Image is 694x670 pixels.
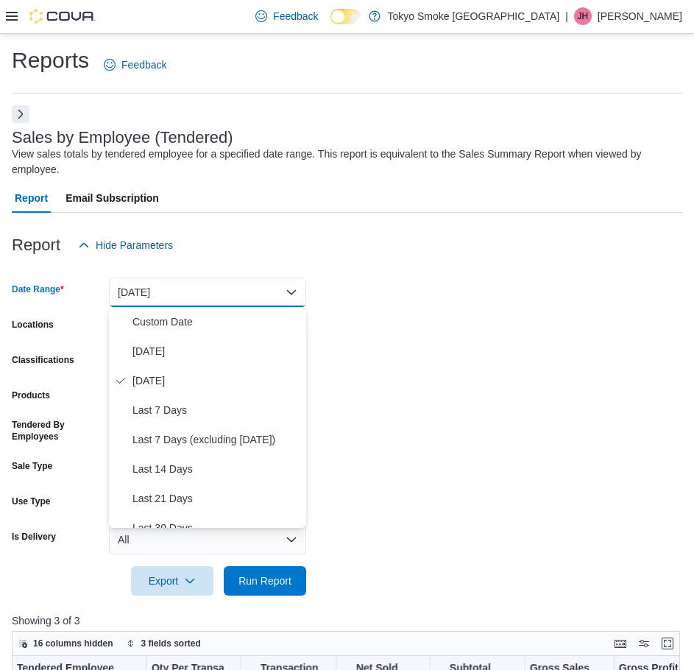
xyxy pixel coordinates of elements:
input: Dark Mode [330,9,361,24]
label: Is Delivery [12,531,56,543]
div: View sales totals by tendered employee for a specified date range. This report is equivalent to t... [12,147,675,177]
label: Classifications [12,354,74,366]
button: 3 fields sorted [121,635,207,652]
span: [DATE] [132,342,300,360]
img: Cova [29,9,96,24]
span: Feedback [121,57,166,72]
label: Locations [12,319,54,331]
span: Export [140,566,205,596]
h3: Report [12,236,60,254]
span: Email Subscription [65,183,159,213]
label: Tendered By Employees [12,419,103,442]
div: Justin Hodge [574,7,592,25]
label: Products [12,389,50,401]
button: Export [131,566,213,596]
button: All [109,525,306,554]
p: Tokyo Smoke [GEOGRAPHIC_DATA] [388,7,560,25]
span: 3 fields sorted [141,638,201,649]
span: 16 columns hidden [33,638,113,649]
a: Feedback [249,1,324,31]
label: Date Range [12,283,64,295]
span: Feedback [273,9,318,24]
label: Use Type [12,496,50,507]
button: Hide Parameters [72,230,179,260]
button: Display options [635,635,653,652]
span: Hide Parameters [96,238,173,253]
span: Last 30 Days [132,519,300,537]
label: Sale Type [12,460,52,472]
span: Custom Date [132,313,300,331]
span: Run Report [238,574,291,588]
h1: Reports [12,46,89,75]
p: | [565,7,568,25]
span: JH [578,7,589,25]
span: Last 7 Days (excluding [DATE]) [132,431,300,448]
button: Enter fullscreen [659,635,676,652]
p: [PERSON_NAME] [598,7,682,25]
a: Feedback [98,50,172,80]
p: Showing 3 of 3 [12,613,687,628]
button: 16 columns hidden [13,635,119,652]
span: Last 21 Days [132,490,300,507]
h3: Sales by Employee (Tendered) [12,129,233,147]
span: [DATE] [132,372,300,389]
span: Last 14 Days [132,460,300,478]
button: Next [12,105,29,123]
button: [DATE] [109,278,306,307]
div: Select listbox [109,307,306,528]
span: Report [15,183,48,213]
button: Keyboard shortcuts [612,635,629,652]
button: Run Report [224,566,306,596]
span: Last 7 Days [132,401,300,419]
